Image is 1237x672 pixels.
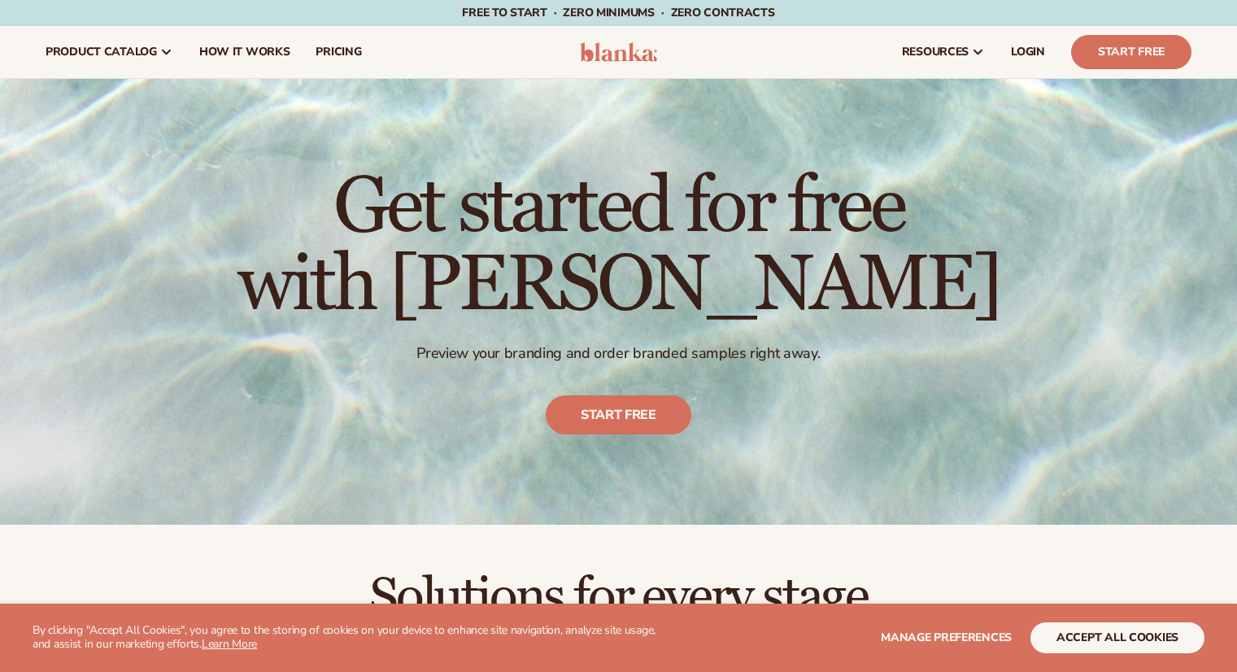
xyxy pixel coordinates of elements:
[202,636,257,652] a: Learn More
[186,26,303,78] a: How It Works
[580,42,657,62] img: logo
[237,344,1000,363] p: Preview your branding and order branded samples right away.
[881,622,1012,653] button: Manage preferences
[33,624,674,652] p: By clicking "Accept All Cookies", you agree to the storing of cookies on your device to enhance s...
[199,46,290,59] span: How It Works
[546,396,691,435] a: Start free
[998,26,1058,78] a: LOGIN
[902,46,969,59] span: resources
[462,5,774,20] span: Free to start · ZERO minimums · ZERO contracts
[237,168,1000,325] h1: Get started for free with [PERSON_NAME]
[1071,35,1191,69] a: Start Free
[46,570,1191,625] h2: Solutions for every stage
[303,26,374,78] a: pricing
[889,26,998,78] a: resources
[46,46,157,59] span: product catalog
[881,630,1012,645] span: Manage preferences
[1030,622,1204,653] button: accept all cookies
[1011,46,1045,59] span: LOGIN
[316,46,361,59] span: pricing
[33,26,186,78] a: product catalog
